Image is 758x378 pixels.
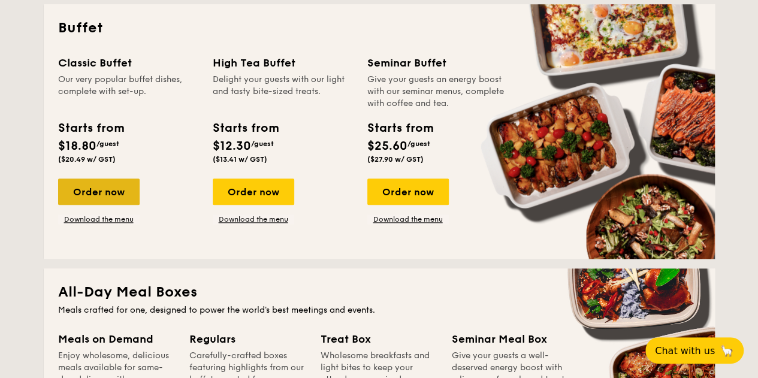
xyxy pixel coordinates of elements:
[58,214,140,224] a: Download the menu
[58,155,116,164] span: ($20.49 w/ GST)
[213,139,251,153] span: $12.30
[452,331,569,347] div: Seminar Meal Box
[407,140,430,148] span: /guest
[367,179,449,205] div: Order now
[58,283,700,302] h2: All-Day Meal Boxes
[58,119,123,137] div: Starts from
[367,214,449,224] a: Download the menu
[251,140,274,148] span: /guest
[213,214,294,224] a: Download the menu
[367,139,407,153] span: $25.60
[58,139,96,153] span: $18.80
[58,19,700,38] h2: Buffet
[213,55,353,71] div: High Tea Buffet
[58,55,198,71] div: Classic Buffet
[367,119,433,137] div: Starts from
[96,140,119,148] span: /guest
[645,337,744,364] button: Chat with us🦙
[720,344,734,358] span: 🦙
[213,119,278,137] div: Starts from
[367,74,508,110] div: Give your guests an energy boost with our seminar menus, complete with coffee and tea.
[58,179,140,205] div: Order now
[189,331,306,347] div: Regulars
[367,155,424,164] span: ($27.90 w/ GST)
[321,331,437,347] div: Treat Box
[213,155,267,164] span: ($13.41 w/ GST)
[58,74,198,110] div: Our very popular buffet dishes, complete with set-up.
[58,304,700,316] div: Meals crafted for one, designed to power the world's best meetings and events.
[655,345,715,356] span: Chat with us
[58,331,175,347] div: Meals on Demand
[213,74,353,110] div: Delight your guests with our light and tasty bite-sized treats.
[367,55,508,71] div: Seminar Buffet
[213,179,294,205] div: Order now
